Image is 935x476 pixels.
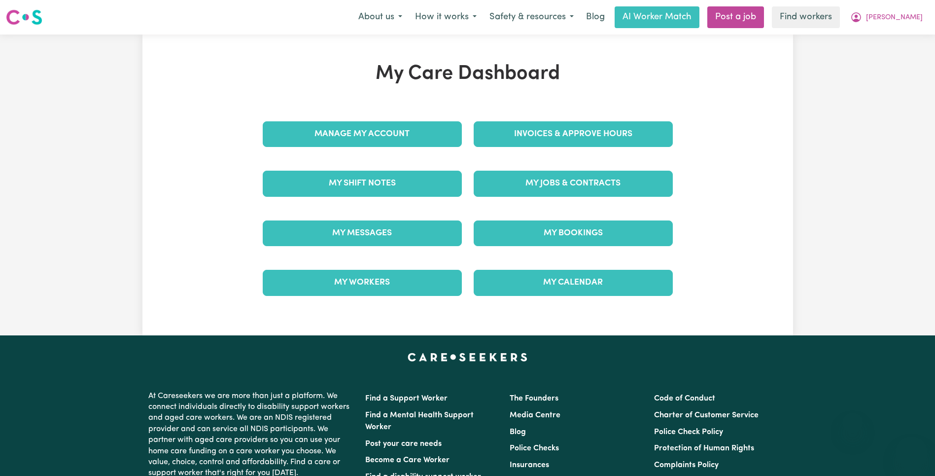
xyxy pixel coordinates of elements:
h1: My Care Dashboard [257,62,679,86]
a: Blog [580,6,611,28]
a: Manage My Account [263,121,462,147]
button: My Account [844,7,929,28]
a: Code of Conduct [654,395,715,403]
a: Post your care needs [365,440,442,448]
a: Find workers [772,6,840,28]
a: Police Checks [510,444,559,452]
a: Charter of Customer Service [654,411,759,419]
a: My Calendar [474,270,673,295]
a: Protection of Human Rights [654,444,754,452]
a: My Messages [263,220,462,246]
a: AI Worker Match [615,6,699,28]
a: Become a Care Worker [365,456,450,464]
a: Careseekers home page [408,353,527,361]
a: My Workers [263,270,462,295]
a: Careseekers logo [6,6,42,29]
a: The Founders [510,395,558,403]
a: Post a job [707,6,764,28]
span: [PERSON_NAME] [866,12,923,23]
a: Invoices & Approve Hours [474,121,673,147]
a: My Bookings [474,220,673,246]
a: Blog [510,428,526,436]
button: About us [352,7,409,28]
button: How it works [409,7,483,28]
iframe: Close message [843,413,863,433]
a: Complaints Policy [654,461,719,469]
a: My Jobs & Contracts [474,171,673,196]
a: Police Check Policy [654,428,723,436]
iframe: Button to launch messaging window [896,437,927,468]
img: Careseekers logo [6,8,42,26]
a: Insurances [510,461,549,469]
a: Media Centre [510,411,560,419]
a: Find a Mental Health Support Worker [365,411,474,431]
a: Find a Support Worker [365,395,448,403]
button: Safety & resources [483,7,580,28]
a: My Shift Notes [263,171,462,196]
